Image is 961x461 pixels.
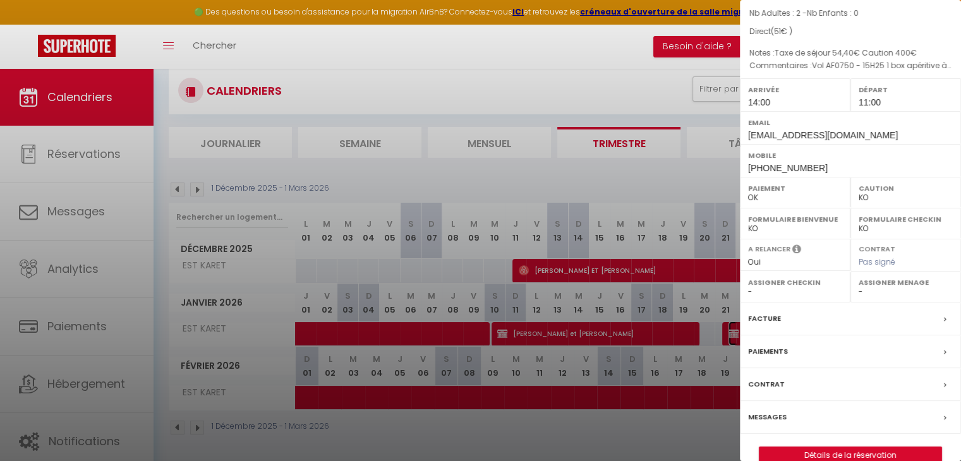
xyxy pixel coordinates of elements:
label: Contrat [859,244,895,252]
label: Email [748,116,953,129]
label: A relancer [748,244,790,254]
label: Mobile [748,149,953,162]
label: Paiements [748,345,788,358]
span: Taxe de séjour 54,40€ Caution 400€ [775,47,917,58]
i: Sélectionner OUI si vous souhaiter envoyer les séquences de messages post-checkout [792,244,801,258]
label: Contrat [748,378,785,391]
label: Facture [748,312,781,325]
p: Commentaires : [749,59,952,72]
span: ( € ) [771,26,792,37]
label: Assigner Checkin [748,276,842,289]
label: Paiement [748,182,842,195]
span: 11:00 [859,97,881,107]
span: 51 [774,26,781,37]
span: Pas signé [859,256,895,267]
span: Nb Enfants : 0 [807,8,859,18]
label: Départ [859,83,953,96]
label: Caution [859,182,953,195]
label: Formulaire Checkin [859,213,953,225]
span: Nb Adultes : 2 - [749,8,859,18]
label: Messages [748,410,787,424]
span: [PHONE_NUMBER] [748,163,828,173]
label: Assigner Menage [859,276,953,289]
p: Notes : [749,47,952,59]
div: Direct [749,26,952,38]
button: Ouvrir le widget de chat LiveChat [10,5,48,43]
label: Formulaire Bienvenue [748,213,842,225]
span: 14:00 [748,97,770,107]
label: Arrivée [748,83,842,96]
span: [EMAIL_ADDRESS][DOMAIN_NAME] [748,130,898,140]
